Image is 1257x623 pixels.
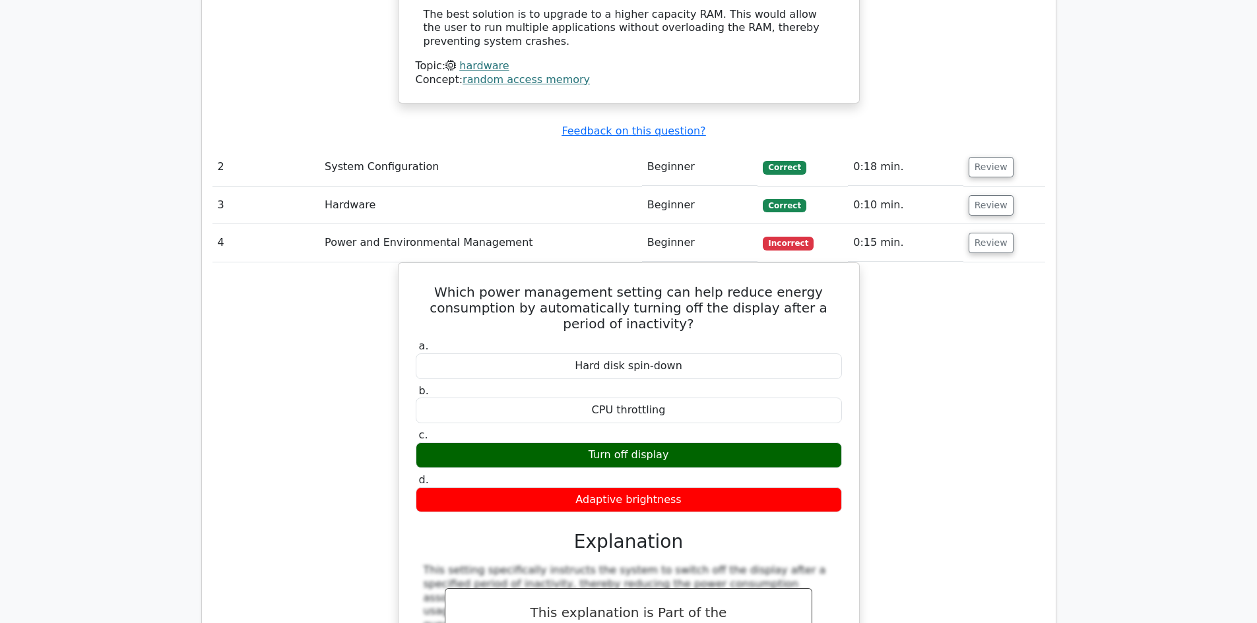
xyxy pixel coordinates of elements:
[319,224,642,262] td: Power and Environmental Management
[562,125,705,137] a: Feedback on this question?
[419,340,429,352] span: a.
[969,195,1014,216] button: Review
[848,187,963,224] td: 0:10 min.
[424,531,834,553] h3: Explanation
[416,59,842,73] div: Topic:
[763,199,806,212] span: Correct
[319,148,642,186] td: System Configuration
[424,8,834,49] div: The best solution is to upgrade to a higher capacity RAM. This would allow the user to run multip...
[848,148,963,186] td: 0:18 min.
[969,157,1014,177] button: Review
[642,224,758,262] td: Beginner
[642,187,758,224] td: Beginner
[459,59,509,72] a: hardware
[419,429,428,441] span: c.
[763,161,806,174] span: Correct
[848,224,963,262] td: 0:15 min.
[463,73,590,86] a: random access memory
[969,233,1014,253] button: Review
[416,73,842,87] div: Concept:
[414,284,843,332] h5: Which power management setting can help reduce energy consumption by automatically turning off th...
[642,148,758,186] td: Beginner
[416,398,842,423] div: CPU throttling
[416,353,842,379] div: Hard disk spin-down
[416,487,842,513] div: Adaptive brightness
[212,224,320,262] td: 4
[419,473,429,486] span: d.
[763,237,814,250] span: Incorrect
[212,148,320,186] td: 2
[212,187,320,224] td: 3
[416,442,842,468] div: Turn off display
[319,187,642,224] td: Hardware
[419,384,429,397] span: b.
